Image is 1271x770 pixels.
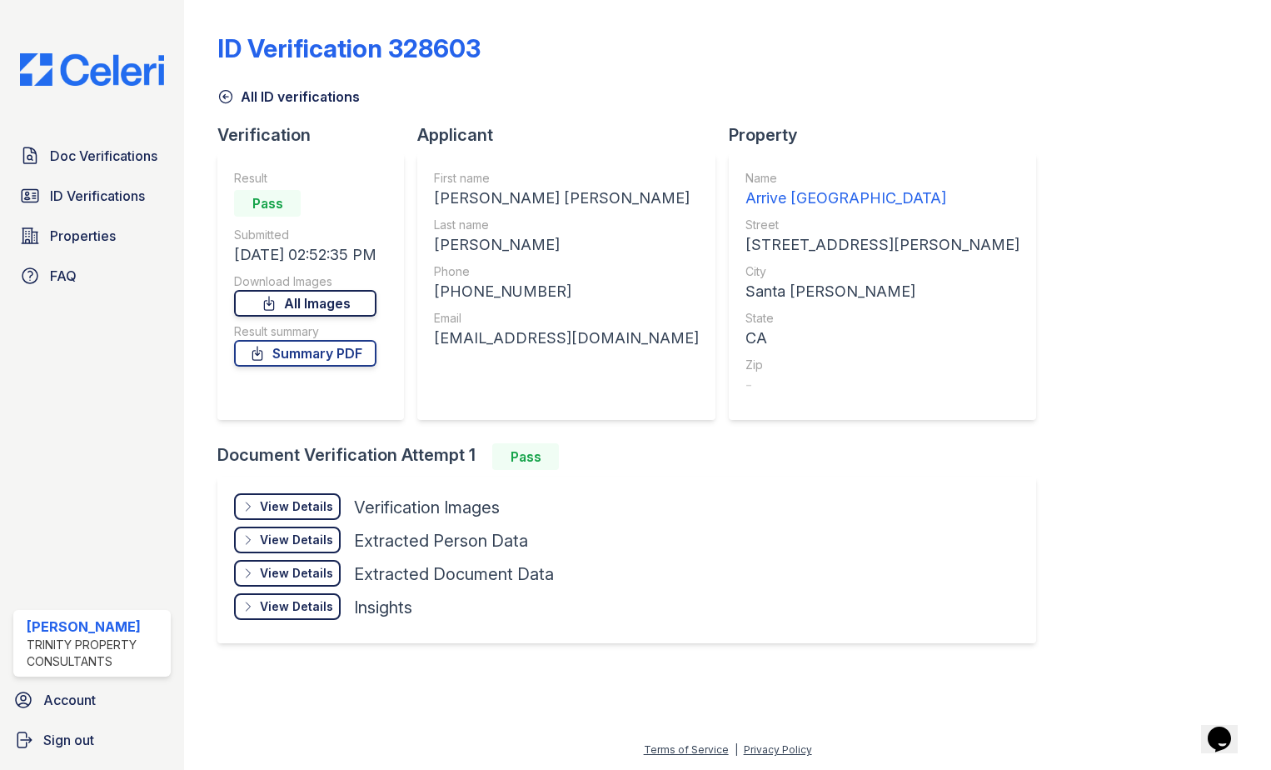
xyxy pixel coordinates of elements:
div: Street [745,217,1019,233]
div: View Details [260,498,333,515]
a: All Images [234,290,376,317]
div: Pass [492,443,559,470]
div: CA [745,327,1019,350]
a: FAQ [13,259,171,292]
div: [PERSON_NAME] [434,233,699,257]
div: Email [434,310,699,327]
div: Name [745,170,1019,187]
div: ID Verification 328603 [217,33,481,63]
a: Name Arrive [GEOGRAPHIC_DATA] [745,170,1019,210]
a: Properties [13,219,171,252]
span: Doc Verifications [50,146,157,166]
div: Extracted Document Data [354,562,554,586]
div: [PHONE_NUMBER] [434,280,699,303]
div: Pass [234,190,301,217]
div: View Details [260,598,333,615]
div: Santa [PERSON_NAME] [745,280,1019,303]
div: [EMAIL_ADDRESS][DOMAIN_NAME] [434,327,699,350]
div: [STREET_ADDRESS][PERSON_NAME] [745,233,1019,257]
div: - [745,373,1019,397]
div: Verification [217,123,417,147]
div: Arrive [GEOGRAPHIC_DATA] [745,187,1019,210]
div: [PERSON_NAME] [PERSON_NAME] [434,187,699,210]
img: CE_Logo_Blue-a8612792a0a2168367f1c8372b55b34899dd931a85d93a1a3d3e32e68fde9ad4.png [7,53,177,86]
div: Trinity Property Consultants [27,637,164,670]
a: Doc Verifications [13,139,171,172]
div: Applicant [417,123,729,147]
div: Phone [434,263,699,280]
div: View Details [260,532,333,548]
span: Properties [50,226,116,246]
div: Download Images [234,273,376,290]
div: Result [234,170,376,187]
iframe: chat widget [1201,703,1254,753]
a: Terms of Service [644,743,729,756]
div: Zip [745,357,1019,373]
div: Extracted Person Data [354,529,528,552]
a: All ID verifications [217,87,360,107]
div: State [745,310,1019,327]
span: Sign out [43,730,94,750]
a: ID Verifications [13,179,171,212]
div: First name [434,170,699,187]
a: Summary PDF [234,340,376,367]
div: Property [729,123,1049,147]
div: | [735,743,738,756]
div: View Details [260,565,333,582]
div: City [745,263,1019,280]
div: Last name [434,217,699,233]
div: Insights [354,596,412,619]
div: Document Verification Attempt 1 [217,443,1049,470]
a: Account [7,683,177,717]
a: Privacy Policy [744,743,812,756]
div: Result summary [234,323,376,340]
div: [PERSON_NAME] [27,617,164,637]
div: Submitted [234,227,376,243]
a: Sign out [7,723,177,757]
span: Account [43,690,96,710]
div: Verification Images [354,496,500,519]
div: [DATE] 02:52:35 PM [234,243,376,267]
span: FAQ [50,266,77,286]
span: ID Verifications [50,186,145,206]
